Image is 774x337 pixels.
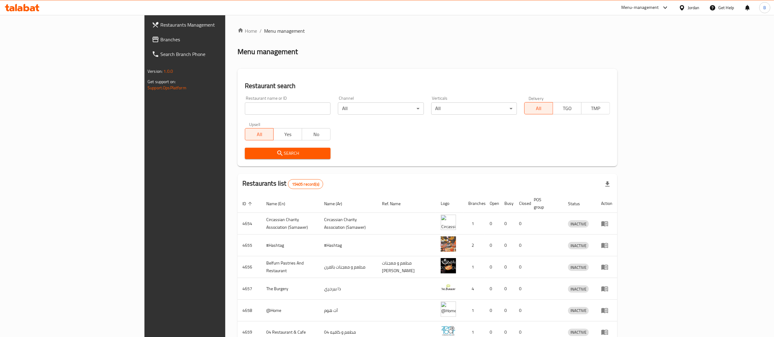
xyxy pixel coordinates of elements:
div: Menu [601,307,612,314]
h2: Restaurant search [245,81,610,91]
div: Menu-management [621,4,659,11]
button: Yes [273,128,302,140]
th: Busy [499,194,514,213]
div: INACTIVE [568,220,589,228]
div: All [431,102,517,115]
span: Status [568,200,588,207]
td: ذا بيرجري [319,278,377,300]
span: Version: [148,67,163,75]
div: Jordan [688,4,700,11]
span: TGO [555,104,579,113]
span: Ref. Name [382,200,409,207]
img: The Burgery [441,280,456,295]
div: Menu [601,220,612,227]
span: Search Branch Phone [160,50,269,58]
td: ​Circassian ​Charity ​Association​ (Samawer) [319,213,377,235]
span: All [248,130,271,139]
td: 0 [485,213,499,235]
span: Restaurants Management [160,21,269,28]
th: Action [596,194,617,213]
span: Get support on: [148,78,176,86]
button: TMP [581,102,610,114]
div: Menu [601,263,612,271]
label: Delivery [529,96,544,100]
td: 1 [463,256,485,278]
div: INACTIVE [568,307,589,314]
a: Support.OpsPlatform [148,84,186,92]
span: TMP [584,104,608,113]
a: Branches [147,32,274,47]
td: The Burgery [261,278,319,300]
span: B [763,4,766,11]
td: 0 [514,278,529,300]
th: Closed [514,194,529,213]
button: Search [245,148,331,159]
div: All [338,102,424,115]
input: Search for restaurant name or ID.. [245,102,331,115]
img: Belfurn Pastries And Restaurant [441,258,456,273]
span: INACTIVE [568,264,589,271]
span: 15405 record(s) [288,181,323,187]
td: 0 [514,300,529,321]
span: INACTIVE [568,329,589,336]
td: 4 [463,278,485,300]
button: All [524,102,553,114]
td: 1 [463,300,485,321]
span: Name (En) [266,200,293,207]
div: INACTIVE [568,329,589,336]
span: Search [250,150,326,157]
span: All [527,104,551,113]
span: INACTIVE [568,242,589,249]
td: آت هوم [319,300,377,321]
td: 0 [514,213,529,235]
td: @Home [261,300,319,321]
td: 0 [499,256,514,278]
div: Total records count [288,179,323,189]
td: 0 [485,300,499,321]
nav: breadcrumb [237,27,617,35]
div: Menu [601,328,612,336]
span: POS group [534,196,556,211]
span: INACTIVE [568,286,589,293]
label: Upsell [249,122,260,126]
td: 0 [499,213,514,235]
img: #Hashtag [441,236,456,252]
button: No [302,128,331,140]
span: Menu management [264,27,305,35]
span: Branches [160,36,269,43]
a: Search Branch Phone [147,47,274,61]
span: Name (Ar) [324,200,350,207]
span: INACTIVE [568,307,589,314]
img: ​Circassian ​Charity ​Association​ (Samawer) [441,215,456,230]
img: @Home [441,302,456,317]
th: Open [485,194,499,213]
td: #Hashtag [261,235,319,256]
button: TGO [553,102,581,114]
td: 1 [463,213,485,235]
span: No [305,130,328,139]
td: 0 [514,256,529,278]
div: Menu [601,242,612,249]
div: Menu [601,285,612,292]
td: 0 [514,235,529,256]
span: 1.0.0 [163,67,173,75]
th: Branches [463,194,485,213]
div: Export file [600,177,615,191]
button: All [245,128,274,140]
td: 0 [499,300,514,321]
a: Restaurants Management [147,17,274,32]
td: 0 [499,278,514,300]
td: 0 [499,235,514,256]
td: Belfurn Pastries And Restaurant [261,256,319,278]
td: 0 [485,235,499,256]
td: مطعم و معجنات بالفرن [319,256,377,278]
th: Logo [436,194,463,213]
span: Yes [276,130,300,139]
td: #Hashtag [319,235,377,256]
td: 0 [485,278,499,300]
td: مطعم و معجنات [PERSON_NAME] [377,256,436,278]
div: INACTIVE [568,242,589,249]
td: 2 [463,235,485,256]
